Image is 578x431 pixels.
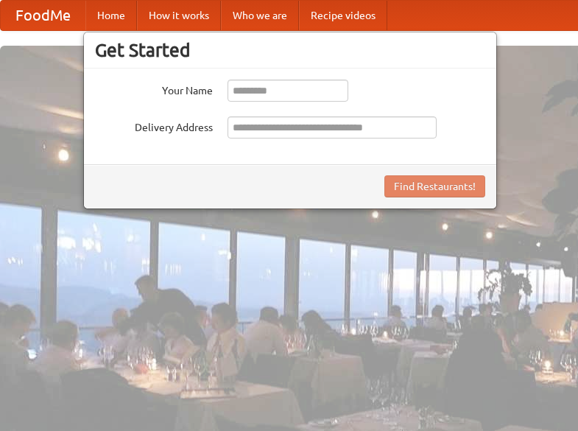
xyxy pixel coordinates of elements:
[221,1,299,30] a: Who we are
[95,39,485,61] h3: Get Started
[85,1,137,30] a: Home
[137,1,221,30] a: How it works
[1,1,85,30] a: FoodMe
[384,175,485,197] button: Find Restaurants!
[95,80,213,98] label: Your Name
[299,1,387,30] a: Recipe videos
[95,116,213,135] label: Delivery Address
